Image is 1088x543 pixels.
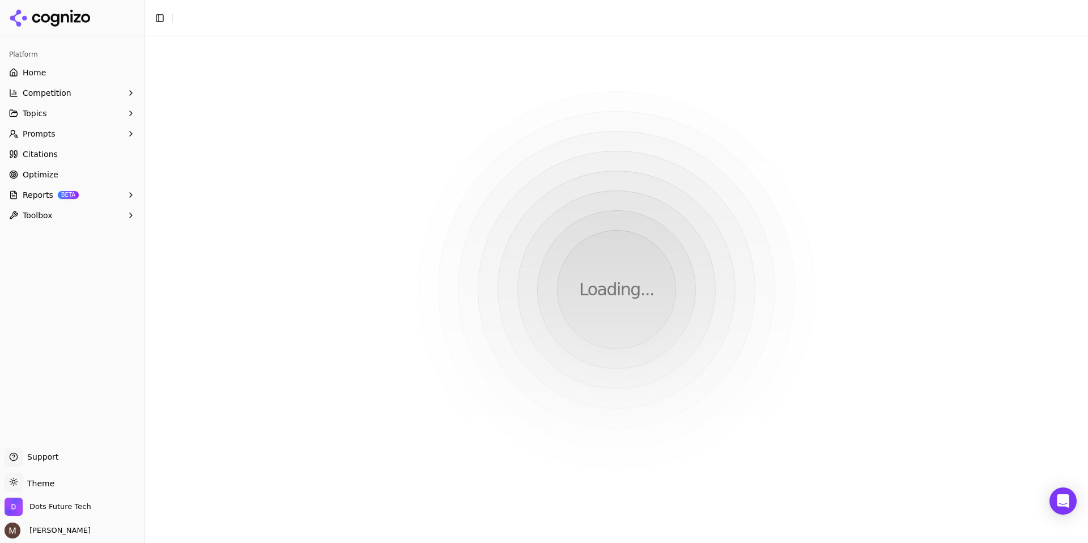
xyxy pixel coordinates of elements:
span: Dots Future Tech [29,502,91,512]
button: ReportsBETA [5,186,140,204]
a: Optimize [5,166,140,184]
button: Topics [5,104,140,122]
span: Toolbox [23,210,53,221]
button: Prompts [5,125,140,143]
span: Reports [23,189,53,201]
a: Citations [5,145,140,163]
span: Home [23,67,46,78]
button: Competition [5,84,140,102]
div: Platform [5,45,140,63]
span: [PERSON_NAME] [25,525,91,536]
span: Prompts [23,128,56,139]
span: BETA [58,191,79,199]
span: Optimize [23,169,58,180]
button: Toolbox [5,206,140,224]
span: Theme [23,479,54,488]
img: Dots Future Tech [5,498,23,516]
a: Home [5,63,140,82]
img: Martyn Strydom [5,523,20,538]
div: Open Intercom Messenger [1049,487,1077,515]
span: Support [23,451,58,463]
span: Citations [23,149,58,160]
p: Loading... [579,279,654,300]
button: Open organization switcher [5,498,91,516]
span: Topics [23,108,47,119]
span: Competition [23,87,71,99]
button: Open user button [5,523,91,538]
